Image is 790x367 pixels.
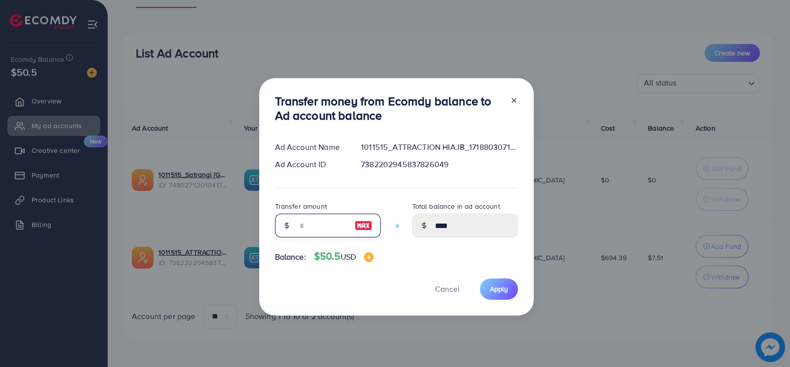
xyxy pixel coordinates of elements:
img: image [355,220,372,231]
div: Ad Account Name [267,141,354,153]
button: Cancel [423,278,472,300]
span: Balance: [275,251,306,263]
span: USD [341,251,356,262]
span: Cancel [435,283,460,294]
img: image [364,252,374,262]
span: Apply [490,284,508,294]
h4: $50.5 [314,250,374,263]
div: 7382202945837826049 [353,159,525,170]
label: Transfer amount [275,201,327,211]
label: Total balance in ad account [412,201,500,211]
h3: Transfer money from Ecomdy balance to Ad account balance [275,94,502,123]
div: 1011515_ATTRACTION HIAJB_1718803071136 [353,141,525,153]
button: Apply [480,278,518,300]
div: Ad Account ID [267,159,354,170]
